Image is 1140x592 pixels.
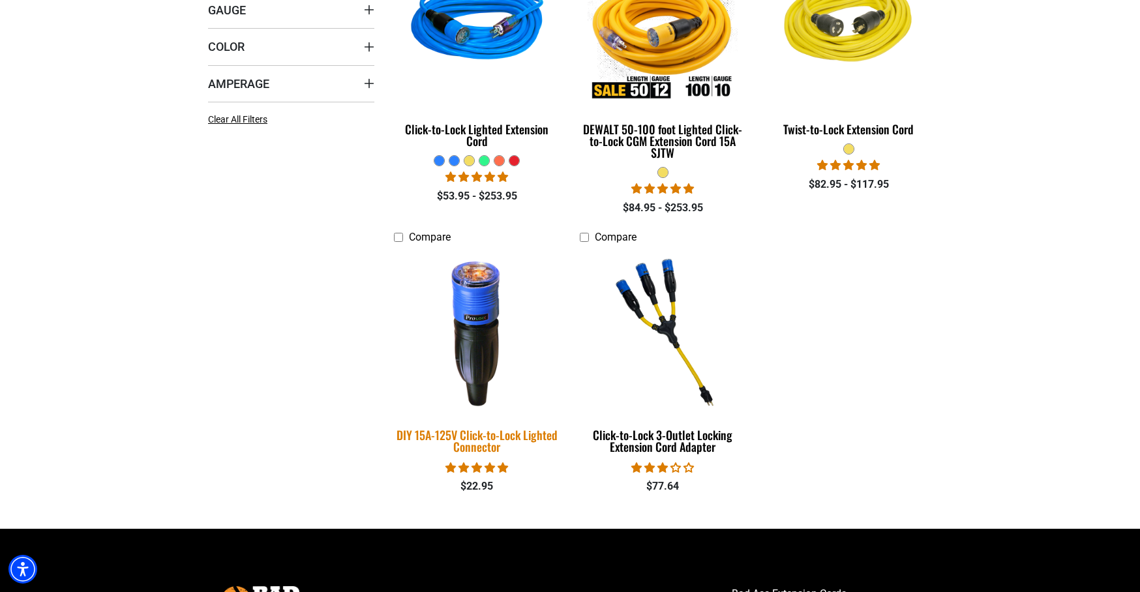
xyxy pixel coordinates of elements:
img: Click-to-Lock 3-Outlet Locking Extension Cord Adapter [580,256,745,406]
div: Click-to-Lock Lighted Extension Cord [394,123,560,147]
div: DIY 15A-125V Click-to-Lock Lighted Connector [394,429,560,452]
div: $22.95 [394,479,560,494]
summary: Amperage [208,65,374,102]
div: Accessibility Menu [8,555,37,584]
div: DEWALT 50-100 foot Lighted Click-to-Lock CGM Extension Cord 15A SJTW [580,123,746,158]
span: 4.84 stars [445,462,508,474]
a: DIY 15A-125V Click-to-Lock Lighted Connector DIY 15A-125V Click-to-Lock Lighted Connector [394,250,560,460]
a: Clear All Filters [208,113,273,126]
span: 3.00 stars [631,462,694,474]
span: 5.00 stars [817,159,880,171]
div: $77.64 [580,479,746,494]
span: 4.84 stars [631,183,694,195]
span: Compare [595,231,637,243]
span: Gauge [208,3,246,18]
div: $82.95 - $117.95 [766,177,932,192]
div: Twist-to-Lock Extension Cord [766,123,932,135]
span: 4.87 stars [445,171,508,183]
a: Click-to-Lock 3-Outlet Locking Extension Cord Adapter Click-to-Lock 3-Outlet Locking Extension Co... [580,250,746,460]
div: $53.95 - $253.95 [394,188,560,204]
div: $84.95 - $253.95 [580,200,746,216]
img: DIY 15A-125V Click-to-Lock Lighted Connector [386,248,569,415]
span: Clear All Filters [208,114,267,125]
span: Color [208,39,245,54]
summary: Color [208,28,374,65]
span: Amperage [208,76,269,91]
span: Compare [409,231,451,243]
div: Click-to-Lock 3-Outlet Locking Extension Cord Adapter [580,429,746,452]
